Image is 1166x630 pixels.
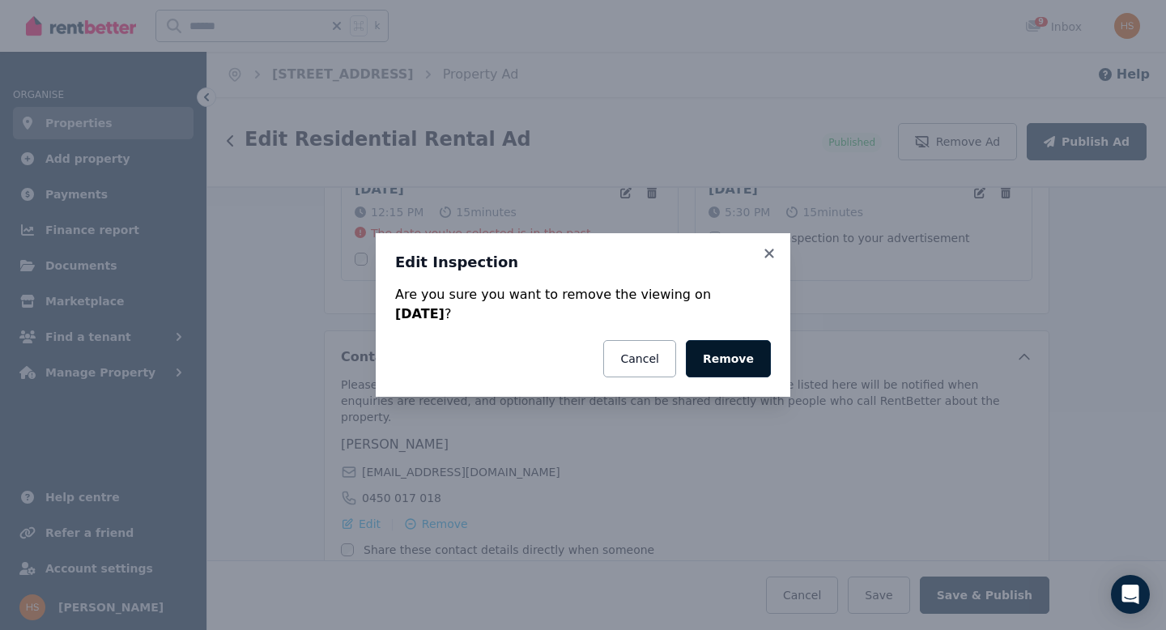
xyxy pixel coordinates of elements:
strong: [DATE] [395,306,445,321]
h3: Edit Inspection [395,253,771,272]
button: Remove [686,340,771,377]
div: Open Intercom Messenger [1111,575,1150,614]
button: Cancel [603,340,675,377]
div: Are you sure you want to remove the viewing on ? [395,285,771,324]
